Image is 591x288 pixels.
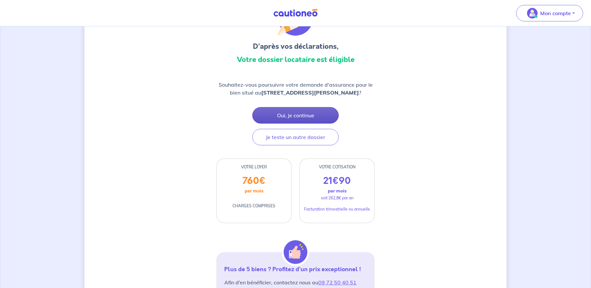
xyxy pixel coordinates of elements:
[318,279,357,286] a: 09 72 50 40 51
[224,265,361,274] strong: Plus de 5 biens ? Profitez d’un prix exceptionnel !
[252,129,339,145] button: Je teste un autre dossier
[339,174,351,187] span: 90
[332,174,339,187] span: €
[233,203,275,209] p: CHARGES COMPRISES
[271,9,320,17] img: Cautioneo
[328,187,347,195] p: par mois
[300,164,374,170] div: VOTRE COTISATION
[217,164,291,170] div: VOTRE LOYER
[245,187,264,195] p: par mois
[304,206,370,212] p: Facturation trimestrielle ou annuelle
[252,107,339,124] button: Oui, je continue
[216,41,375,52] h3: D’après vos déclarations,
[323,175,351,187] p: 21
[216,54,375,65] h3: Votre dossier locataire est éligible
[527,8,538,18] img: illu_account_valid_menu.svg
[242,175,265,187] p: 760 €
[216,81,375,97] p: Souhaitez-vous poursuivre votre demande d'assurance pour le bien situé au ?
[261,89,359,96] strong: [STREET_ADDRESS][PERSON_NAME]
[321,195,354,201] p: soit 262,8€ par an
[540,9,571,17] p: Mon compte
[284,240,307,264] img: illu_alert_hand.svg
[516,5,583,21] button: illu_account_valid_menu.svgMon compte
